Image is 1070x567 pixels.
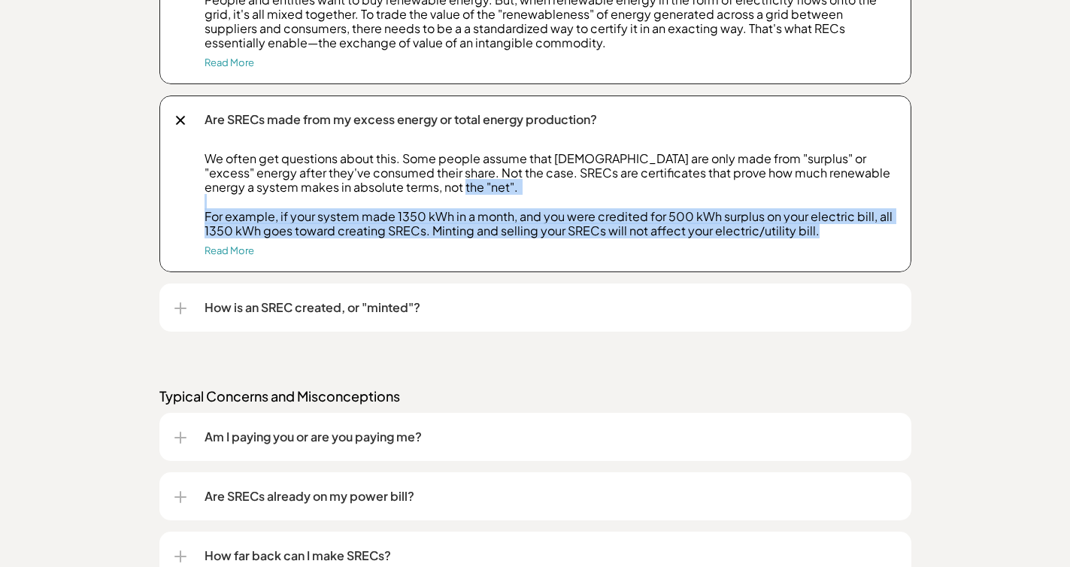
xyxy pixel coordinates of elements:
[205,111,896,129] p: Are SRECs made from my excess energy or total energy production?
[205,547,896,565] p: How far back can I make SRECs?
[159,387,911,405] p: Typical Concerns and Misconceptions
[205,428,896,446] p: Am I paying you or are you paying me?
[205,244,254,256] a: Read More
[205,487,896,505] p: Are SRECs already on my power bill?
[205,151,896,238] p: We often get questions about this. Some people assume that [DEMOGRAPHIC_DATA] are only made from ...
[205,299,896,317] p: How is an SREC created, or "minted"?
[205,56,254,68] a: Read More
